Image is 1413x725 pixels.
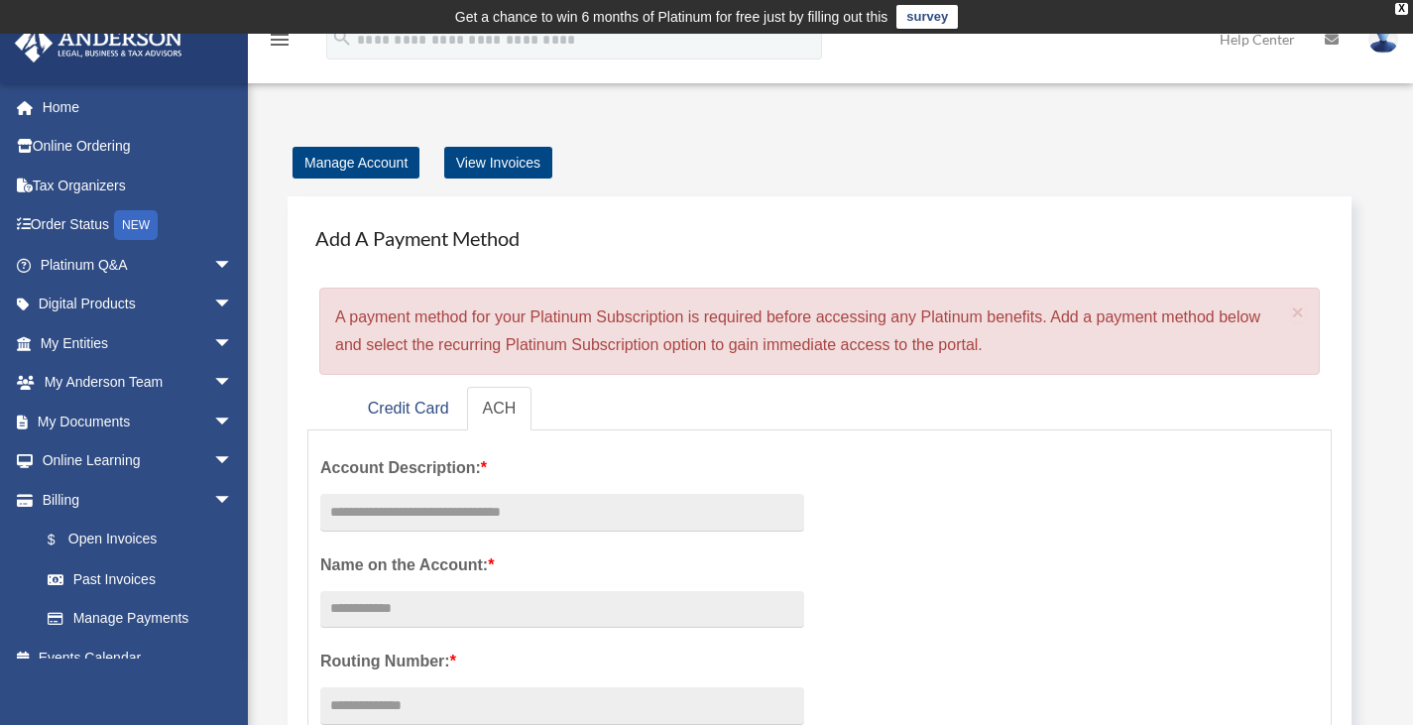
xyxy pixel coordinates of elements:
[331,27,353,49] i: search
[14,323,263,363] a: My Entitiesarrow_drop_down
[1395,3,1408,15] div: close
[14,285,263,324] a: Digital Productsarrow_drop_down
[14,166,263,205] a: Tax Organizers
[14,87,263,127] a: Home
[213,363,253,404] span: arrow_drop_down
[1292,301,1305,323] span: ×
[1292,302,1305,322] button: Close
[9,24,188,62] img: Anderson Advisors Platinum Portal
[14,480,263,520] a: Billingarrow_drop_down
[268,35,292,52] a: menu
[213,245,253,286] span: arrow_drop_down
[1368,25,1398,54] img: User Pic
[352,387,465,431] a: Credit Card
[213,285,253,325] span: arrow_drop_down
[14,638,263,677] a: Events Calendar
[59,528,68,552] span: $
[28,520,263,560] a: $Open Invoices
[307,216,1332,260] h4: Add A Payment Method
[14,205,263,246] a: Order StatusNEW
[293,147,419,179] a: Manage Account
[14,127,263,167] a: Online Ordering
[896,5,958,29] a: survey
[268,28,292,52] i: menu
[14,402,263,441] a: My Documentsarrow_drop_down
[213,480,253,521] span: arrow_drop_down
[467,387,532,431] a: ACH
[114,210,158,240] div: NEW
[14,441,263,481] a: Online Learningarrow_drop_down
[319,288,1320,375] div: A payment method for your Platinum Subscription is required before accessing any Platinum benefit...
[213,402,253,442] span: arrow_drop_down
[320,454,804,482] label: Account Description:
[28,559,263,599] a: Past Invoices
[213,441,253,482] span: arrow_drop_down
[28,599,253,639] a: Manage Payments
[213,323,253,364] span: arrow_drop_down
[455,5,888,29] div: Get a chance to win 6 months of Platinum for free just by filling out this
[320,648,804,675] label: Routing Number:
[320,551,804,579] label: Name on the Account:
[14,245,263,285] a: Platinum Q&Aarrow_drop_down
[444,147,552,179] a: View Invoices
[14,363,263,403] a: My Anderson Teamarrow_drop_down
